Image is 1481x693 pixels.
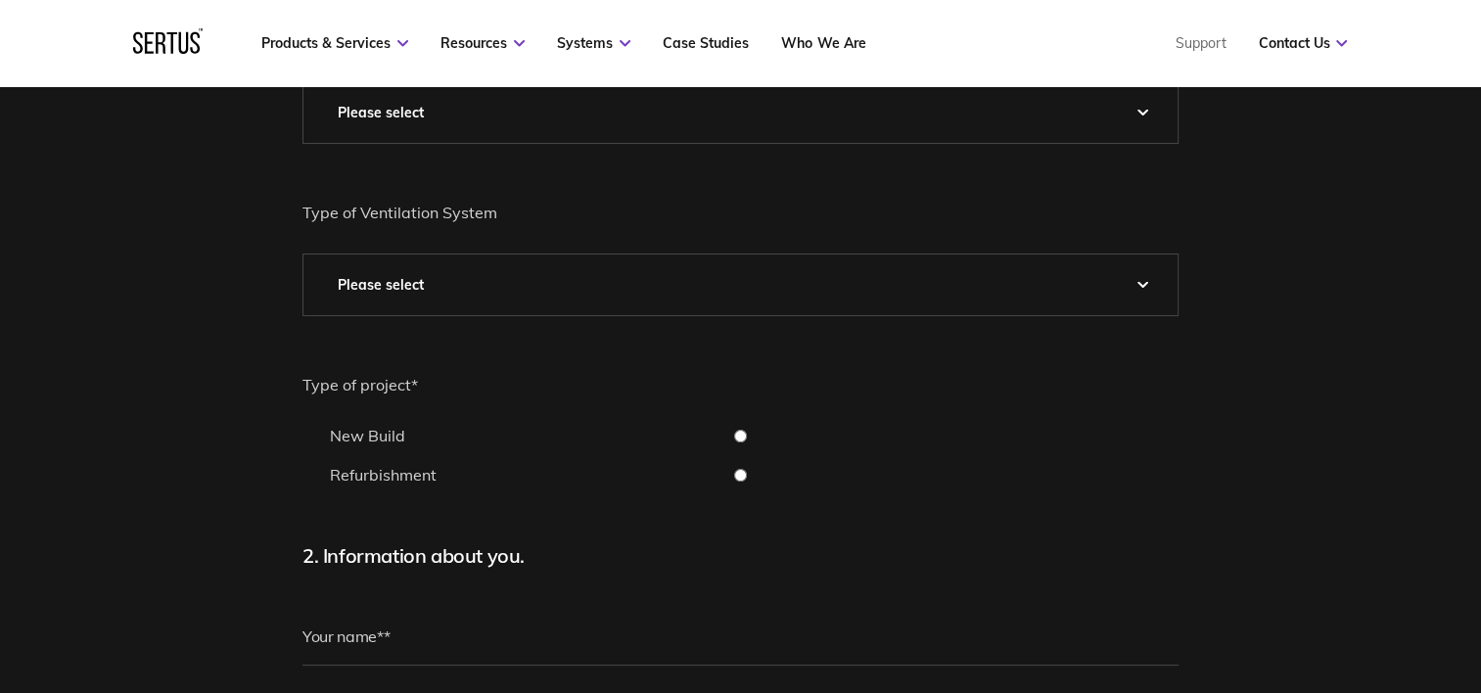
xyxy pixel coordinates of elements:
a: Who We Are [781,34,865,52]
a: Resources [440,34,525,52]
a: Systems [557,34,630,52]
a: Contact Us [1258,34,1347,52]
input: Refurbishment [302,469,1179,482]
input: Your name** [302,607,1179,666]
a: Case Studies [663,34,749,52]
a: Products & Services [261,34,408,52]
input: New Build [302,430,1179,442]
span: New Build [330,426,405,445]
a: Support [1175,34,1226,52]
span: 2. Information about you. [302,543,525,568]
span: Type of project [302,375,411,394]
span: Refurbishment [330,465,437,485]
iframe: Chat Widget [1383,599,1481,693]
span: Type of Ventilation System [302,203,497,222]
